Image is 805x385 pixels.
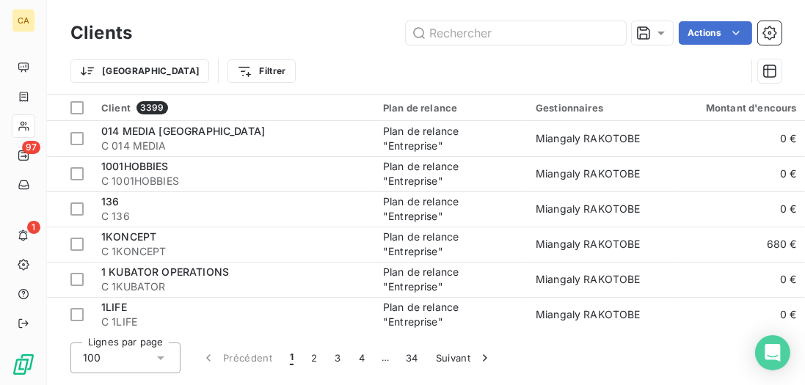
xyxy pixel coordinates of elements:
button: Actions [679,21,752,45]
span: Client [101,102,131,114]
span: 014 MEDIA [GEOGRAPHIC_DATA] [101,125,265,137]
button: Filtrer [227,59,295,83]
div: Montant d'encours [688,102,797,114]
button: 4 [350,342,374,373]
span: 1LIFE [101,301,127,313]
button: 3 [327,342,350,373]
button: 34 [397,342,427,373]
span: 1001HOBBIES [101,160,169,172]
h3: Clients [70,20,132,46]
button: [GEOGRAPHIC_DATA] [70,59,209,83]
div: Plan de relance [383,102,518,114]
button: 1 [281,342,302,373]
span: 1 [290,351,294,365]
span: 1 KUBATOR OPERATIONS [101,265,229,278]
button: Suivant [427,342,501,373]
span: C 1001HOBBIES [101,174,365,188]
span: C 1KUBATOR [101,279,365,294]
div: Plan de relance "Entreprise" [383,265,518,294]
span: C 1LIFE [101,315,365,329]
span: … [374,346,397,370]
span: Miangaly RAKOTOBE [536,167,641,180]
div: Plan de relance "Entreprise" [383,159,518,188]
div: Gestionnaires [536,102,671,114]
div: Plan de relance "Entreprise" [383,300,518,329]
button: Précédent [192,342,281,373]
span: C 1KONCEPT [101,244,365,259]
span: Miangaly RAKOTOBE [536,132,641,144]
button: 2 [302,342,326,373]
span: 1 [27,221,40,234]
span: 97 [22,141,40,154]
input: Rechercher [406,21,626,45]
img: Logo LeanPay [12,353,35,376]
div: Plan de relance "Entreprise" [383,194,518,224]
span: 1KONCEPT [101,230,156,243]
span: C 014 MEDIA [101,139,365,153]
span: 3399 [136,101,168,114]
div: Plan de relance "Entreprise" [383,124,518,153]
span: Miangaly RAKOTOBE [536,308,641,320]
span: 100 [83,351,101,365]
div: CA [12,9,35,32]
span: Miangaly RAKOTOBE [536,238,641,250]
span: Miangaly RAKOTOBE [536,202,641,215]
span: C 136 [101,209,365,224]
span: 136 [101,195,119,208]
span: Miangaly RAKOTOBE [536,273,641,285]
div: Plan de relance "Entreprise" [383,230,518,259]
div: Open Intercom Messenger [755,335,790,370]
